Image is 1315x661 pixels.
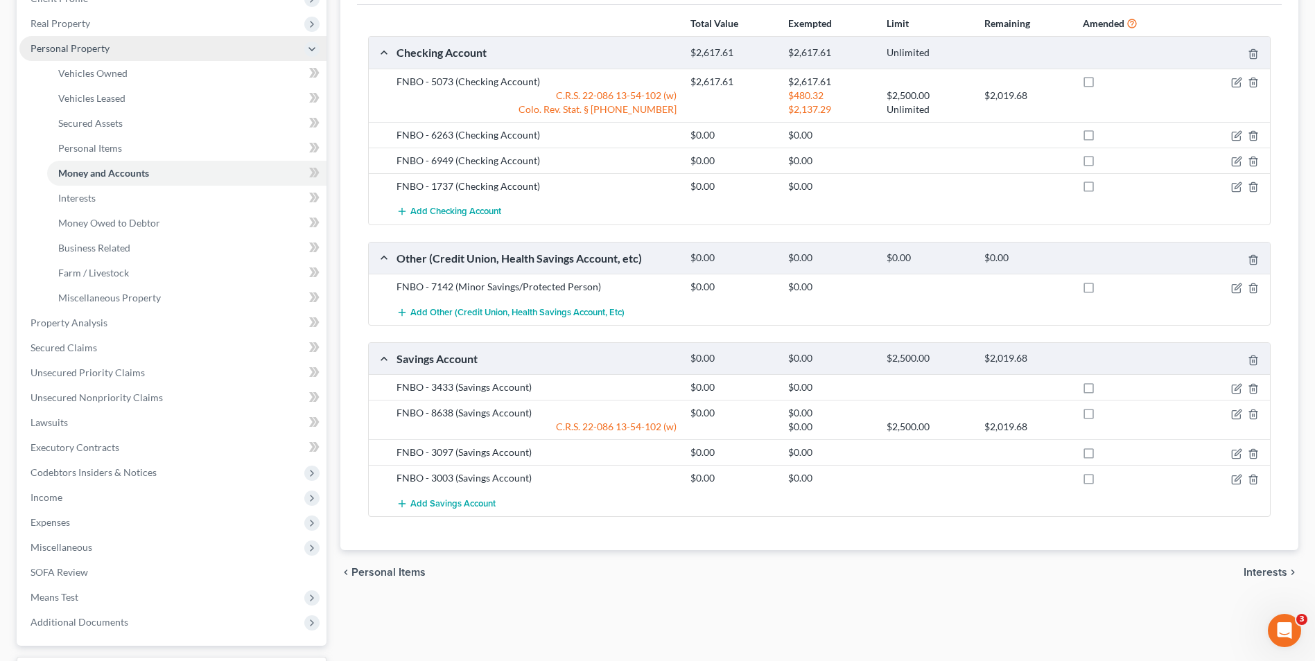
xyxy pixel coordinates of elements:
[31,342,97,353] span: Secured Claims
[977,352,1075,365] div: $2,019.68
[19,560,326,585] a: SOFA Review
[1244,567,1287,578] span: Interests
[390,380,683,394] div: FNBO - 3433 (Savings Account)
[58,117,123,129] span: Secured Assets
[781,280,879,294] div: $0.00
[58,217,160,229] span: Money Owed to Debtor
[19,360,326,385] a: Unsecured Priority Claims
[390,280,683,294] div: FNBO - 7142 (Minor Savings/Protected Person)
[390,45,683,60] div: Checking Account
[390,406,683,420] div: FNBO - 8638 (Savings Account)
[1244,567,1298,578] button: Interests chevron_right
[47,211,326,236] a: Money Owed to Debtor
[1287,567,1298,578] i: chevron_right
[887,17,909,29] strong: Limit
[19,410,326,435] a: Lawsuits
[351,567,426,578] span: Personal Items
[880,46,977,60] div: Unlimited
[683,75,781,89] div: $2,617.61
[31,541,92,553] span: Miscellaneous
[781,446,879,459] div: $0.00
[31,317,107,328] span: Property Analysis
[1083,17,1124,29] strong: Amended
[977,89,1075,103] div: $2,019.68
[31,42,110,54] span: Personal Property
[47,161,326,186] a: Money and Accounts
[781,380,879,394] div: $0.00
[683,380,781,394] div: $0.00
[977,420,1075,434] div: $2,019.68
[31,566,88,578] span: SOFA Review
[683,446,781,459] div: $0.00
[397,299,625,325] button: Add Other (Credit Union, Health Savings Account, etc)
[390,154,683,168] div: FNBO - 6949 (Checking Account)
[31,466,157,478] span: Codebtors Insiders & Notices
[31,591,78,603] span: Means Test
[977,252,1075,265] div: $0.00
[19,385,326,410] a: Unsecured Nonpriority Claims
[340,567,426,578] button: chevron_left Personal Items
[58,167,149,179] span: Money and Accounts
[690,17,738,29] strong: Total Value
[58,67,128,79] span: Vehicles Owned
[781,128,879,142] div: $0.00
[390,471,683,485] div: FNBO - 3003 (Savings Account)
[683,280,781,294] div: $0.00
[683,128,781,142] div: $0.00
[47,86,326,111] a: Vehicles Leased
[340,567,351,578] i: chevron_left
[47,61,326,86] a: Vehicles Owned
[31,367,145,378] span: Unsecured Priority Claims
[47,111,326,136] a: Secured Assets
[880,103,977,116] div: Unlimited
[781,154,879,168] div: $0.00
[58,292,161,303] span: Miscellaneous Property
[781,406,879,420] div: $0.00
[390,103,683,116] div: Colo. Rev. Stat. § [PHONE_NUMBER]
[58,142,122,154] span: Personal Items
[31,441,119,453] span: Executory Contracts
[683,154,781,168] div: $0.00
[31,516,70,528] span: Expenses
[683,46,781,60] div: $2,617.61
[390,351,683,366] div: Savings Account
[31,491,62,503] span: Income
[1268,614,1301,647] iframe: Intercom live chat
[31,616,128,628] span: Additional Documents
[47,136,326,161] a: Personal Items
[880,420,977,434] div: $2,500.00
[47,236,326,261] a: Business Related
[390,251,683,265] div: Other (Credit Union, Health Savings Account, etc)
[390,89,683,103] div: C.R.S. 22-086 13-54-102 (w)
[31,391,163,403] span: Unsecured Nonpriority Claims
[410,307,625,318] span: Add Other (Credit Union, Health Savings Account, etc)
[397,491,496,516] button: Add Savings Account
[880,352,977,365] div: $2,500.00
[880,252,977,265] div: $0.00
[410,498,496,509] span: Add Savings Account
[390,179,683,193] div: FNBO - 1737 (Checking Account)
[683,179,781,193] div: $0.00
[31,17,90,29] span: Real Property
[397,199,501,224] button: Add Checking Account
[47,186,326,211] a: Interests
[781,103,879,116] div: $2,137.29
[781,471,879,485] div: $0.00
[47,285,326,310] a: Miscellaneous Property
[781,75,879,89] div: $2,617.61
[390,128,683,142] div: FNBO - 6263 (Checking Account)
[781,179,879,193] div: $0.00
[410,206,501,218] span: Add Checking Account
[683,471,781,485] div: $0.00
[58,192,96,204] span: Interests
[19,335,326,360] a: Secured Claims
[683,352,781,365] div: $0.00
[19,310,326,335] a: Property Analysis
[781,252,879,265] div: $0.00
[390,75,683,89] div: FNBO - 5073 (Checking Account)
[390,446,683,459] div: FNBO - 3097 (Savings Account)
[1296,614,1307,625] span: 3
[58,267,129,279] span: Farm / Livestock
[31,416,68,428] span: Lawsuits
[781,420,879,434] div: $0.00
